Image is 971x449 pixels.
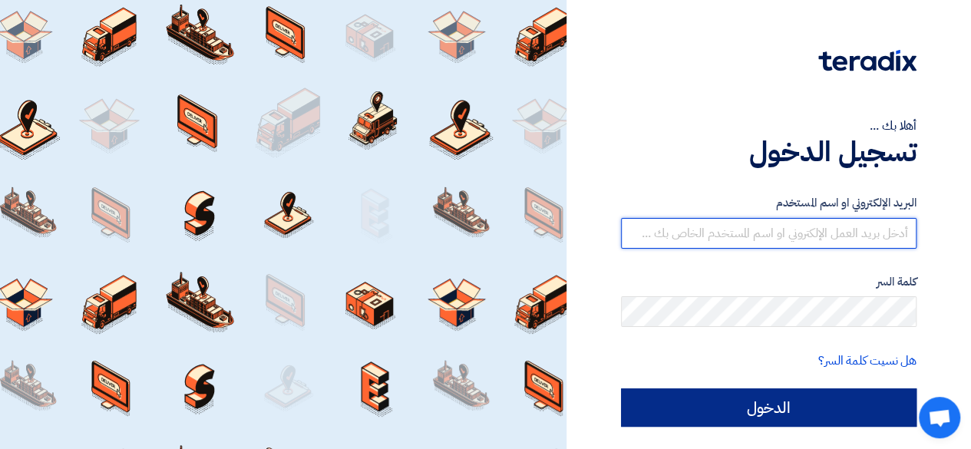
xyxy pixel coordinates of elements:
[919,397,960,438] div: Open chat
[621,218,917,249] input: أدخل بريد العمل الإلكتروني او اسم المستخدم الخاص بك ...
[621,388,917,427] input: الدخول
[621,117,917,135] div: أهلا بك ...
[621,273,917,291] label: كلمة السر
[621,135,917,169] h1: تسجيل الدخول
[818,352,917,370] a: هل نسيت كلمة السر؟
[621,194,917,212] label: البريد الإلكتروني او اسم المستخدم
[818,50,917,71] img: Teradix logo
